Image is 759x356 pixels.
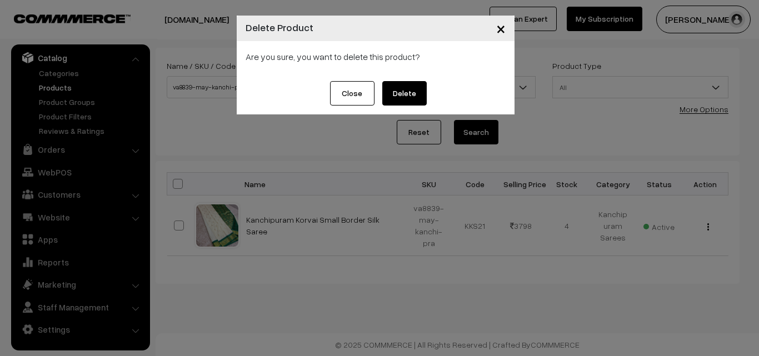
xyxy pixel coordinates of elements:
[382,81,427,106] button: Delete
[246,20,313,35] h4: Delete Product
[496,18,506,38] span: ×
[487,11,515,46] button: Close
[330,81,374,106] button: Close
[246,50,506,63] p: Are you sure, you want to delete this product?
